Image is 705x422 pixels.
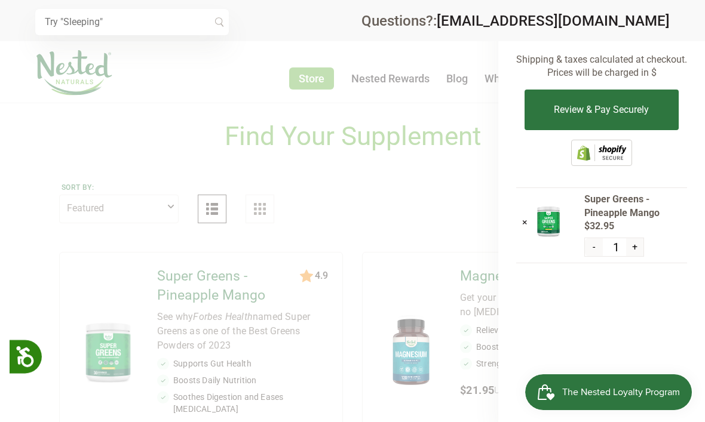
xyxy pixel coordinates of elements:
[522,217,528,228] a: ×
[606,29,642,42] span: $32.95
[525,90,678,130] button: Review & Pay Securely
[626,238,643,256] button: +
[437,13,670,29] a: [EMAIL_ADDRESS][DOMAIN_NAME]
[571,140,632,166] img: Shopify secure badge
[35,9,229,35] input: Try "Sleeping"
[516,53,687,80] p: Shipping & taxes calculated at checkout. Prices will be charged in $
[584,193,687,220] span: Super Greens - Pineapple Mango
[525,374,693,410] iframe: Button to open loyalty program pop-up
[585,238,602,256] button: -
[361,14,670,28] div: Questions?:
[571,157,632,168] a: This online store is secured by Shopify
[584,220,687,233] span: $32.95
[534,204,563,239] img: Super Greens - Pineapple Mango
